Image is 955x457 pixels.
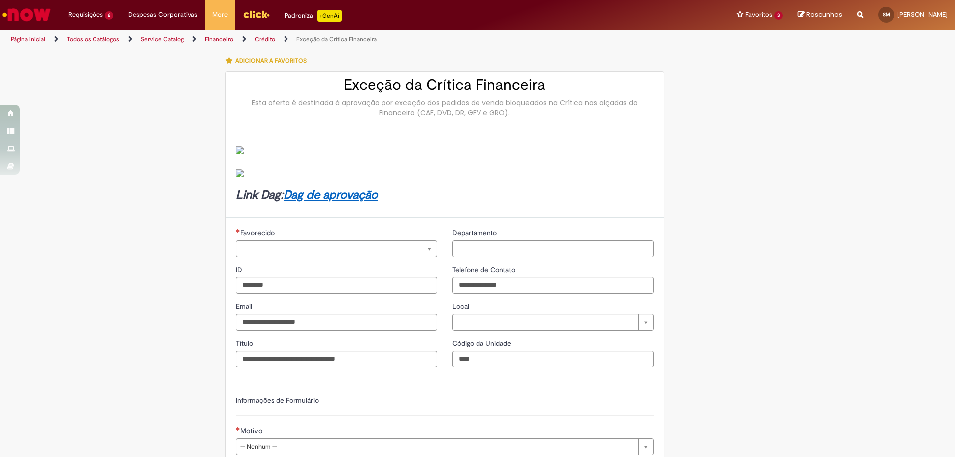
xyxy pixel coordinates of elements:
[452,302,471,311] span: Local
[452,339,513,348] span: Código da Unidade
[243,7,270,22] img: click_logo_yellow_360x200.png
[11,35,45,43] a: Página inicial
[452,351,654,367] input: Código da Unidade
[897,10,948,19] span: [PERSON_NAME]
[296,35,377,43] a: Exceção da Crítica Financeira
[452,240,654,257] input: Departamento
[236,302,254,311] span: Email
[68,10,103,20] span: Requisições
[255,35,275,43] a: Crédito
[235,57,307,65] span: Adicionar a Favoritos
[452,265,517,274] span: Telefone de Contato
[236,229,240,233] span: Necessários
[806,10,842,19] span: Rascunhos
[236,314,437,331] input: Email
[236,98,654,118] div: Esta oferta é destinada à aprovação por exceção dos pedidos de venda bloqueados na Crítica nas al...
[236,146,244,154] img: sys_attachment.do
[236,169,244,177] img: sys_attachment.do
[240,426,264,435] span: Motivo
[236,277,437,294] input: ID
[236,339,255,348] span: Título
[317,10,342,22] p: +GenAi
[452,228,499,237] span: Departamento
[128,10,197,20] span: Despesas Corporativas
[745,10,772,20] span: Favoritos
[236,396,319,405] label: Informações de Formulário
[105,11,113,20] span: 6
[212,10,228,20] span: More
[285,10,342,22] div: Padroniza
[883,11,890,18] span: SM
[236,187,378,203] strong: Link Dag:
[798,10,842,20] a: Rascunhos
[236,265,244,274] span: ID
[236,427,240,431] span: Necessários
[240,228,277,237] span: Necessários - Favorecido
[452,277,654,294] input: Telefone de Contato
[284,187,378,203] a: Dag de aprovação
[236,77,654,93] h2: Exceção da Crítica Financeira
[240,439,633,455] span: -- Nenhum --
[452,314,654,331] a: Limpar campo Local
[774,11,783,20] span: 3
[205,35,233,43] a: Financeiro
[1,5,52,25] img: ServiceNow
[67,35,119,43] a: Todos os Catálogos
[236,351,437,367] input: Título
[225,50,312,71] button: Adicionar a Favoritos
[236,240,437,257] a: Limpar campo Favorecido
[7,30,629,49] ul: Trilhas de página
[141,35,184,43] a: Service Catalog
